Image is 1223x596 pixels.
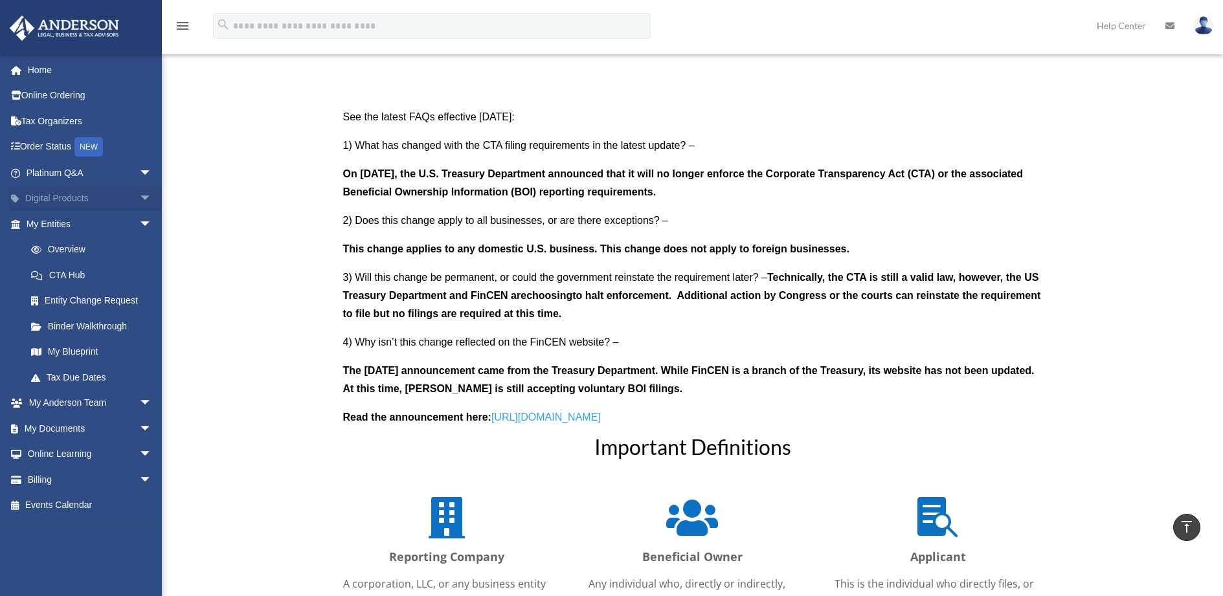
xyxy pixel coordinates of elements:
a: Entity Change Request [18,288,172,314]
p: Applicant [835,547,1042,568]
a: Platinum Q&Aarrow_drop_down [9,160,172,186]
span: 3) Will this change be permanent, or could the government reinstate the requirement later? – [343,272,767,283]
a: CTA Hub [18,262,165,288]
a: [URL][DOMAIN_NAME] [491,412,601,429]
a: Binder Walkthrough [18,313,172,339]
a: Billingarrow_drop_down [9,467,172,492]
img: Anderson Advisors Platinum Portal [6,16,123,41]
span: 4) Why isn’t this change reflected on the FinCEN website? – [343,337,619,348]
a: Tax Due Dates [18,364,172,390]
div: NEW [74,137,103,157]
a: My Anderson Teamarrow_drop_down [9,390,172,416]
a: My Blueprint [18,339,172,365]
a: Online Learningarrow_drop_down [9,441,172,467]
span: arrow_drop_down [139,441,165,468]
a: Digital Productsarrow_drop_down [9,186,172,212]
span:  [429,497,465,538]
a: My Documentsarrow_drop_down [9,415,172,441]
span: arrow_drop_down [139,467,165,493]
span: arrow_drop_down [139,211,165,237]
a: Order StatusNEW [9,134,172,160]
b: Technically, the CTA is still a valid law, however, the US Treasury Department and FinCEN are [343,272,1039,301]
span:  [666,497,718,538]
a: Tax Organizers [9,108,172,134]
span: See the latest FAQs effective [DATE]: [343,111,515,122]
span:  [917,497,959,538]
span: 1) What has changed with the CTA filing requirements in the latest update? – [343,140,695,151]
img: User Pic [1194,16,1213,35]
a: menu [175,23,190,34]
span: arrow_drop_down [139,415,165,442]
p: Reporting Company [343,547,550,568]
b: to halt enforcement. Additional action by Congress or the courts can reinstate the requirement to... [343,290,1041,319]
a: Online Ordering [9,83,172,109]
a: vertical_align_top [1173,514,1200,541]
span: arrow_drop_down [139,390,165,417]
a: My Entitiesarrow_drop_down [9,211,172,237]
i: menu [175,18,190,34]
b: Read the announcement here: [343,412,491,423]
span: arrow_drop_down [139,160,165,186]
a: Home [9,57,172,83]
a: Events Calendar [9,492,172,518]
a: Overview [18,237,172,263]
span: arrow_drop_down [139,186,165,212]
b: This change applies to any domestic U.S. business. This change does not apply to foreign businesses. [343,243,849,254]
b: choosing [526,290,572,301]
span: 2) Does this change apply to all businesses, or are there exceptions? – [343,215,669,226]
b: On [DATE], the U.S. Treasury Department announced that it will no longer enforce the Corporate Tr... [343,168,1024,197]
span: Important Definitions [594,434,791,459]
p: Beneficial Owner [589,547,796,568]
i: search [216,17,230,32]
i: vertical_align_top [1179,519,1195,535]
b: The [DATE] announcement came from the Treasury Department. While FinCEN is a branch of the Treasu... [343,365,1035,394]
